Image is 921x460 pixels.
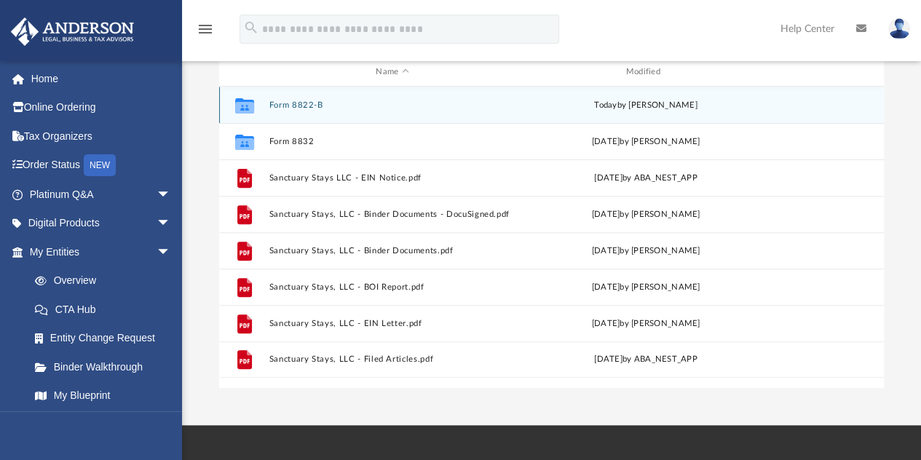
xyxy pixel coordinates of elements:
span: arrow_drop_down [157,209,186,239]
span: arrow_drop_down [157,180,186,210]
img: Anderson Advisors Platinum Portal [7,17,138,46]
a: menu [197,28,214,38]
a: Online Ordering [10,93,193,122]
a: My Entitiesarrow_drop_down [10,237,193,266]
div: id [226,66,262,79]
span: arrow_drop_down [157,237,186,267]
a: Tax Organizers [10,122,193,151]
button: Form 8822-B [269,100,515,110]
a: Overview [20,266,193,296]
div: [DATE] by [PERSON_NAME] [522,281,769,294]
a: Order StatusNEW [10,151,193,181]
i: menu [197,20,214,38]
button: Sanctuary Stays, LLC - Binder Documents.pdf [269,246,515,255]
div: grid [219,87,884,389]
a: Digital Productsarrow_drop_down [10,209,193,238]
div: [DATE] by ABA_NEST_APP [522,172,769,185]
button: Form 8832 [269,137,515,146]
a: Entity Change Request [20,324,193,353]
div: [DATE] by [PERSON_NAME] [522,245,769,258]
a: CTA Hub [20,295,193,324]
button: Sanctuary Stays, LLC - Filed Articles.pdf [269,355,515,365]
div: by [PERSON_NAME] [522,99,769,112]
div: NEW [84,154,116,176]
a: My Blueprint [20,381,186,411]
img: User Pic [888,18,910,39]
div: [DATE] by [PERSON_NAME] [522,208,769,221]
a: Binder Walkthrough [20,352,193,381]
div: [DATE] by ABA_NEST_APP [522,353,769,366]
div: id [775,66,877,79]
div: Modified [522,66,770,79]
div: [DATE] by [PERSON_NAME] [522,135,769,148]
a: Tax Due Dates [20,410,193,439]
div: [DATE] by [PERSON_NAME] [522,317,769,330]
button: Sanctuary Stays LLC - EIN Notice.pdf [269,173,515,183]
div: Name [268,66,515,79]
i: search [243,20,259,36]
button: Sanctuary Stays, LLC - Binder Documents - DocuSigned.pdf [269,210,515,219]
button: Sanctuary Stays, LLC - BOI Report.pdf [269,282,515,292]
button: Sanctuary Stays, LLC - EIN Letter.pdf [269,319,515,328]
span: today [594,101,617,109]
a: Home [10,64,193,93]
a: Platinum Q&Aarrow_drop_down [10,180,193,209]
